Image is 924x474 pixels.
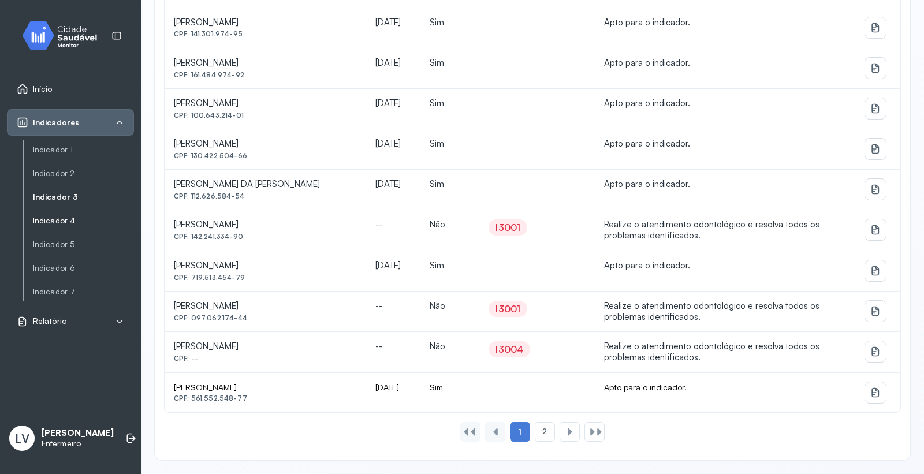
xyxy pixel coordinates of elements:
div: I3001 [495,222,520,233]
a: Indicador 5 [33,240,134,249]
a: Indicador 3 [33,192,134,202]
a: Indicador 7 [33,287,134,297]
td: Apto para o indicador. [595,89,856,129]
a: Início [17,83,124,95]
span: 1 [518,427,521,437]
td: Apto para o indicador. [595,48,856,89]
div: [DATE] [375,58,411,69]
a: Indicador 7 [33,285,134,299]
div: [DATE] [375,17,411,28]
div: Sim [430,58,471,69]
a: Indicador 1 [33,143,134,157]
img: monitor.svg [12,18,116,53]
td: Realize o atendimento odontológico e resolva todos os problemas identificados. [595,292,856,333]
div: I3001 [495,303,520,315]
div: Sim [430,179,471,190]
div: CPF: 142.241.334-90 [174,233,357,241]
td: Apto para o indicador. [595,8,856,48]
td: Apto para o indicador. [595,170,856,210]
div: CPF: 719.513.454-79 [174,274,357,282]
div: Sim [430,98,471,109]
div: [PERSON_NAME] [174,219,357,230]
div: [PERSON_NAME] [174,98,357,109]
div: Não [430,301,471,312]
span: 2 [542,427,547,436]
div: [PERSON_NAME] [174,260,357,271]
a: Indicador 5 [33,237,134,252]
td: Realize o atendimento odontológico e resolva todos os problemas identificados. [595,332,856,373]
a: Indicador 3 [33,190,134,204]
div: [PERSON_NAME] [174,382,357,393]
div: CPF: 097.062.174-44 [174,314,357,322]
div: [PERSON_NAME] [174,139,357,150]
a: Indicador 6 [33,263,134,273]
a: Indicador 4 [33,214,134,228]
div: I3004 [495,344,523,355]
span: LV [15,431,29,446]
div: CPF: 100.643.214-01 [174,111,357,120]
div: [PERSON_NAME] [174,341,357,352]
span: Indicadores [33,118,79,128]
div: CPF: 161.484.974-92 [174,71,357,79]
div: -- [375,219,411,230]
div: Não [430,341,471,352]
a: Indicador 1 [33,145,134,155]
a: Indicador 6 [33,261,134,275]
div: [DATE] [375,139,411,150]
div: CPF: -- [174,354,357,363]
span: Relatório [33,316,66,326]
div: CPF: 130.422.504-66 [174,152,357,160]
td: Realize o atendimento odontológico e resolva todos os problemas identificados. [595,210,856,251]
div: -- [375,341,411,352]
p: Enfermeiro [42,439,114,449]
td: Apto para o indicador. [595,373,856,412]
div: [PERSON_NAME] [174,17,357,28]
div: CPF: 141.301.974-95 [174,30,357,38]
p: [PERSON_NAME] [42,428,114,439]
div: [PERSON_NAME] [174,301,357,312]
div: CPF: 112.626.584-54 [174,192,357,200]
div: [DATE] [375,260,411,271]
td: Apto para o indicador. [595,251,856,292]
div: Sim [430,17,471,28]
a: Indicador 4 [33,216,134,226]
a: Indicador 2 [33,166,134,181]
a: Indicador 2 [33,169,134,178]
div: [DATE] [375,382,411,393]
div: Não [430,219,471,230]
div: Sim [430,139,471,150]
div: Sim [430,260,471,271]
td: Apto para o indicador. [595,129,856,170]
div: -- [375,301,411,312]
div: Sim [430,382,471,393]
div: [DATE] [375,179,411,190]
span: Início [33,84,53,94]
div: CPF: 561.552.548-77 [174,394,357,402]
div: [PERSON_NAME] DA [PERSON_NAME] [174,179,357,190]
div: [PERSON_NAME] [174,58,357,69]
div: [DATE] [375,98,411,109]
